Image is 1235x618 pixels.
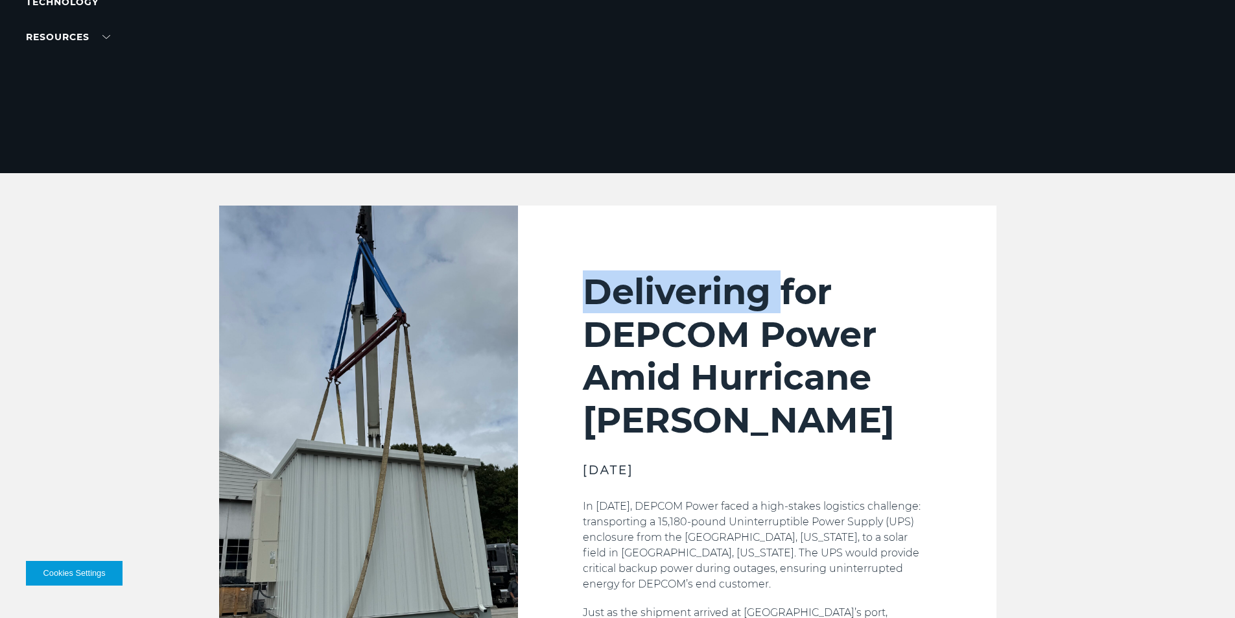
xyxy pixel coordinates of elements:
[583,270,932,442] h2: Delivering for DEPCOM Power Amid Hurricane [PERSON_NAME]
[26,31,110,43] a: RESOURCES
[583,499,932,592] p: In [DATE], DEPCOM Power faced a high-stakes logistics challenge: transporting a 15,180-pound Unin...
[583,461,932,479] h3: [DATE]
[26,561,123,586] button: Cookies Settings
